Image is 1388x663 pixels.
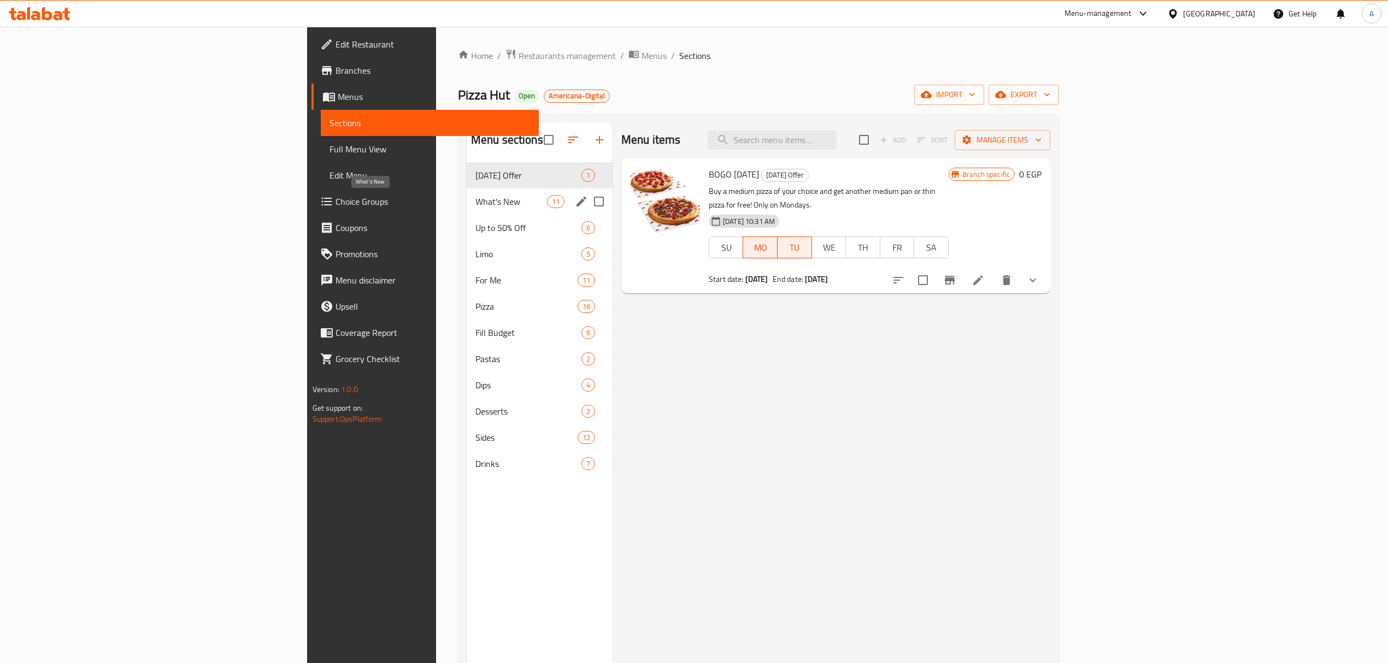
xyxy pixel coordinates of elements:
[805,272,828,286] b: [DATE]
[336,64,530,77] span: Branches
[581,247,595,261] div: items
[311,267,539,293] a: Menu disclaimer
[336,247,530,261] span: Promotions
[630,167,700,236] img: BOGO Monday
[1026,274,1039,287] svg: Show Choices
[937,267,963,293] button: Branch-specific-item
[778,236,812,258] button: TU
[475,247,581,261] span: Limo
[709,166,759,182] span: BOGO [DATE]
[458,49,1059,63] nav: breadcrumb
[581,326,595,339] div: items
[313,412,382,426] a: Support.OpsPlatform
[467,451,613,477] div: Drinks7
[581,221,595,234] div: items
[467,215,613,241] div: Up to 50% Off6
[582,459,595,469] span: 7
[762,169,808,181] span: [DATE] Offer
[311,31,539,57] a: Edit Restaurant
[330,169,530,182] span: Edit Menu
[852,128,875,151] span: Select section
[311,57,539,84] a: Branches
[719,216,779,227] span: [DATE] 10:31 AM
[1183,8,1255,20] div: [GEOGRAPHIC_DATA]
[467,241,613,267] div: Limo5
[467,372,613,398] div: Dips4
[467,188,613,215] div: What's New11edit
[773,272,803,286] span: End date:
[709,185,949,212] p: Buy a medium pizza of your choice and get another medium pan or thin pizza for free! Only on Mond...
[578,275,595,286] span: 11
[914,236,949,258] button: SA
[311,346,539,372] a: Grocery Checklist
[581,352,595,365] div: items
[578,431,595,444] div: items
[519,49,616,62] span: Restaurants management
[582,249,595,259] span: 5
[885,267,911,293] button: sort-choices
[336,326,530,339] span: Coverage Report
[467,162,613,188] div: [DATE] Offer1
[963,133,1042,147] span: Manage items
[475,457,581,470] span: Drinks
[321,110,539,136] a: Sections
[972,274,985,287] a: Edit menu item
[467,319,613,346] div: Fill Budget6
[336,221,530,234] span: Coupons
[923,88,975,102] span: import
[581,457,595,470] div: items
[743,236,778,258] button: MO
[467,267,613,293] div: For Me11
[467,398,613,424] div: Desserts2
[475,378,581,392] div: Dips
[761,169,809,182] div: Monday Offer
[671,49,675,62] li: /
[709,272,744,286] span: Start date:
[475,300,578,313] span: Pizza
[582,170,595,181] span: 1
[816,240,842,256] span: WE
[336,300,530,313] span: Upsell
[578,300,595,313] div: items
[341,382,358,396] span: 1.0.0
[782,240,808,256] span: TU
[919,240,944,256] span: SA
[311,293,539,319] a: Upsell
[475,352,581,365] span: Pastas
[911,269,934,292] span: Select to update
[330,116,530,129] span: Sections
[997,88,1050,102] span: export
[313,382,339,396] span: Version:
[573,193,590,210] button: edit
[708,131,837,150] input: search
[330,143,530,156] span: Full Menu View
[475,405,581,418] span: Desserts
[475,169,581,182] div: Monday Offer
[311,215,539,241] a: Coupons
[582,406,595,417] span: 2
[547,195,564,208] div: items
[467,346,613,372] div: Pastas2
[745,272,768,286] b: [DATE]
[336,195,530,208] span: Choice Groups
[467,158,613,481] nav: Menu sections
[475,274,578,287] div: For Me
[475,326,581,339] span: Fill Budget
[560,127,586,153] span: Sort sections
[581,169,595,182] div: items
[475,431,578,444] span: Sides
[679,49,710,62] span: Sections
[321,162,539,188] a: Edit Menu
[311,188,539,215] a: Choice Groups
[714,240,739,256] span: SU
[910,132,955,149] span: Select section first
[845,236,880,258] button: TH
[850,240,876,256] span: TH
[955,130,1050,150] button: Manage items
[581,405,595,418] div: items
